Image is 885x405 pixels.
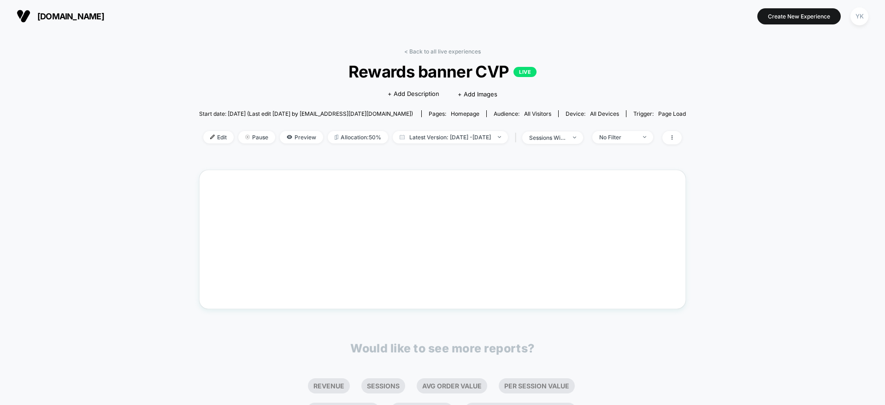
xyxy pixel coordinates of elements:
li: Revenue [308,378,350,393]
span: Page Load [658,110,686,117]
div: YK [850,7,868,25]
img: calendar [400,135,405,139]
button: [DOMAIN_NAME] [14,9,107,24]
span: Preview [280,131,323,143]
span: Device: [558,110,626,117]
span: | [513,131,522,144]
div: Audience: [494,110,551,117]
button: YK [848,7,871,26]
img: end [498,136,501,138]
li: Per Session Value [499,378,575,393]
span: + Add Description [388,89,439,99]
button: Create New Experience [757,8,841,24]
a: < Back to all live experiences [404,48,481,55]
img: rebalance [335,135,338,140]
li: Sessions [361,378,405,393]
div: Pages: [429,110,479,117]
img: end [573,137,576,138]
div: Trigger: [633,110,686,117]
span: Latest Version: [DATE] - [DATE] [393,131,508,143]
img: edit [210,135,215,139]
span: [DOMAIN_NAME] [37,12,104,21]
img: end [643,136,646,138]
span: Allocation: 50% [328,131,388,143]
span: + Add Images [458,90,497,98]
span: Start date: [DATE] (Last edit [DATE] by [EMAIL_ADDRESS][DATE][DOMAIN_NAME]) [199,110,413,117]
span: homepage [451,110,479,117]
span: Pause [238,131,275,143]
p: Would like to see more reports? [350,341,535,355]
img: Visually logo [17,9,30,23]
span: Rewards banner CVP [224,62,661,81]
span: Edit [203,131,234,143]
span: all devices [590,110,619,117]
div: sessions with impression [529,134,566,141]
p: LIVE [513,67,537,77]
li: Avg Order Value [417,378,487,393]
div: No Filter [599,134,636,141]
img: end [245,135,250,139]
span: All Visitors [524,110,551,117]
